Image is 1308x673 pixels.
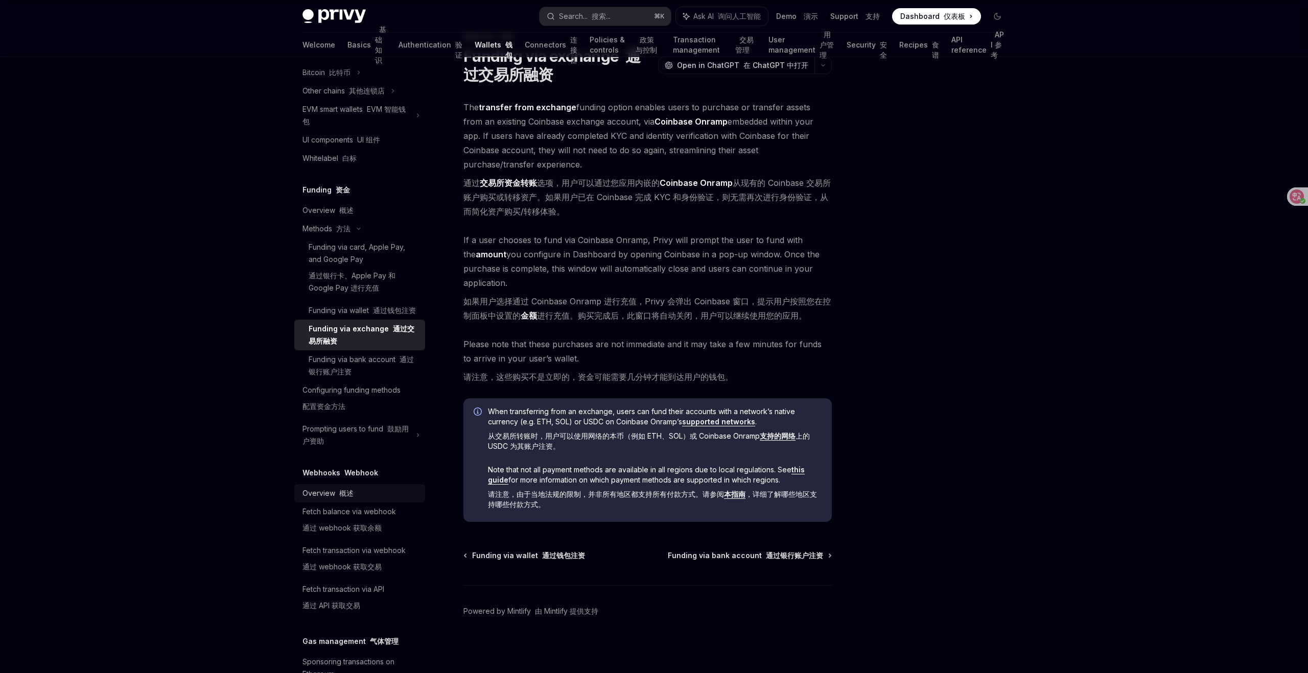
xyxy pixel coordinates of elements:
font: 搜索... [592,12,611,20]
font: 白标 [342,154,357,162]
a: Fetch transaction via API通过 API 获取交易 [294,580,425,619]
a: Powered by Mintlify 由 Mintlify 提供支持 [463,606,598,616]
font: 安全 [880,40,887,59]
a: Funding via wallet 通过钱包注资 [464,550,585,561]
span: Note that not all payment methods are available in all regions due to local regulations. See for ... [488,465,822,514]
span: Funding via bank account [668,550,823,561]
span: Please note that these purchases are not immediate and it may take a few minutes for funds to arr... [463,337,832,388]
font: 通过 webhook 获取余额 [302,523,382,532]
div: UI components [302,134,380,146]
div: Methods [302,223,351,235]
a: Dashboard 仪表板 [892,8,981,25]
a: Basics 基础知识 [347,33,386,57]
font: 概述 [339,489,354,497]
font: 交易管理 [735,35,754,54]
font: 通过 API 获取交易 [302,601,360,610]
a: Policies & controls 政策与控制 [590,33,661,57]
a: Welcome [302,33,335,57]
a: Coinbase Onramp [655,116,728,127]
font: 用户管理 [820,30,834,59]
span: Dashboard [900,11,965,21]
button: Open in ChatGPT 在 ChatGPT 中打开 [658,57,814,74]
font: 政策与控制 [636,35,657,54]
font: 请注意，这些购买不是立即的，资金可能需要几分钟才能到达用户的钱包。 [463,372,733,382]
button: Search... 搜索...⌘K [540,7,671,26]
span: ⌘ K [654,12,665,20]
div: Fetch transaction via webhook [302,544,406,577]
a: Transaction management 交易管理 [673,33,756,57]
a: 本指南 [724,490,745,499]
div: Prompting users to fund [302,423,410,447]
div: Overview [302,204,354,217]
a: 支持的网络 [760,431,796,441]
div: Funding via wallet [309,304,416,317]
font: 通过钱包注资 [373,306,416,315]
a: Demo 演示 [776,11,818,21]
div: Overview [302,487,354,499]
a: Overview 概述 [294,484,425,502]
span: Open in ChatGPT [677,60,808,70]
button: Ask AI 询问人工智能 [676,7,768,26]
div: EVM smart wallets [302,103,410,128]
strong: transfer from exchange [479,102,576,112]
font: UI 组件 [357,135,380,144]
a: supported networks [682,417,755,426]
img: dark logo [302,9,366,23]
a: Funding via wallet 通过钱包注资 [294,301,425,320]
span: When transferring from an exchange, users can fund their accounts with a network’s native currenc... [488,406,822,455]
font: 询问人工智能 [718,12,761,20]
h1: Funding via exchange [463,47,654,84]
div: Whitelabel [302,152,357,164]
a: Configuring funding methods配置资金方法 [294,381,425,420]
a: Overview 概述 [294,201,425,220]
a: Authentication 验证 [399,33,462,57]
font: 通过银行卡、Apple Pay 和 Google Pay 进行充值 [309,271,395,292]
font: 通过交易所融资 [463,47,640,84]
a: Recipes 食谱 [899,33,939,57]
font: 方法 [336,224,351,233]
a: Coinbase Onramp [660,178,733,188]
h5: Funding [302,184,350,196]
span: Funding via wallet [472,550,585,561]
a: Fetch transaction via webhook通过 webhook 获取交易 [294,541,425,580]
font: 如果用户选择通过 Coinbase Onramp 进行充值，Privy 会弹出 Coinbase 窗口，提示用户按照您在控制面板中设置的 进行充值。购买完成后，此窗口将自动关闭，用户可以继续使用... [463,296,831,321]
font: 概述 [339,206,354,214]
a: Whitelabel 白标 [294,149,425,167]
font: 钱包 [505,40,512,59]
strong: 交易所资金转账 [480,178,537,188]
font: 通过 选项，用户可以通过您应用内嵌的 从现有的 Coinbase 交易所账户购买或转移资产。如果用户已在 Coinbase 完成 KYC 和身份验证，则无需再次进行身份验证，从而简化资产购买/转... [463,178,831,217]
a: API reference API 参考 [951,33,1006,57]
font: 通过钱包注资 [542,551,585,560]
a: User management 用户管理 [768,33,834,57]
font: 支持 [866,12,880,20]
font: 在 ChatGPT 中打开 [743,61,808,69]
font: 仪表板 [944,12,965,20]
span: Ask AI [693,11,761,21]
font: 连接器 [570,35,577,64]
a: 金额 [521,310,537,321]
a: Funding via card, Apple Pay, and Google Pay通过银行卡、Apple Pay 和 Google Pay 进行充值 [294,238,425,301]
div: Search... [559,10,611,22]
a: Wallets 钱包 [475,33,512,57]
font: 通过银行账户注资 [766,551,823,560]
div: Fetch balance via webhook [302,506,396,538]
font: 通过 webhook 获取交易 [302,562,382,571]
a: Security 安全 [847,33,887,57]
font: 气体管理 [370,637,399,645]
svg: Info [474,407,484,418]
font: 请注意，由于当地法规的限制，并非所有地区都支持所有付款方式。请参阅 ，详细了解哪些地区支持哪些付款方式。 [488,490,817,509]
font: 配置资金方法 [302,402,345,411]
font: 由 Mintlify 提供支持 [535,607,598,615]
a: Funding via bank account 通过银行账户注资 [668,550,831,561]
a: Fetch balance via webhook通过 webhook 获取余额 [294,502,425,541]
a: this guide [488,465,805,485]
div: Funding via card, Apple Pay, and Google Pay [309,241,419,298]
font: 验证 [455,40,462,59]
div: Configuring funding methods [302,384,401,417]
span: The funding option enables users to purchase or transfer assets from an existing Coinbase exchang... [463,100,832,223]
font: 其他连锁店 [349,86,385,95]
div: Fetch transaction via API [302,583,384,616]
div: Funding via bank account [309,353,419,378]
span: If a user chooses to fund via Coinbase Onramp, Privy will prompt the user to fund with the you co... [463,233,832,327]
a: Connectors 连接器 [525,33,577,57]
